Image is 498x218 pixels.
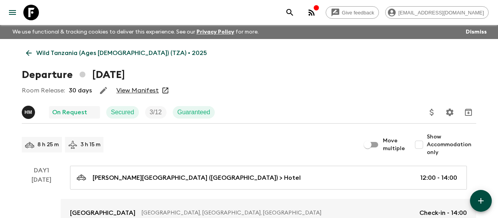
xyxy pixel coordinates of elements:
p: Day 1 [22,166,61,175]
p: On Request [52,108,87,117]
button: menu [5,5,20,20]
span: [EMAIL_ADDRESS][DOMAIN_NAME] [394,10,488,16]
p: [GEOGRAPHIC_DATA] [70,208,135,218]
a: Give feedback [326,6,379,19]
p: H M [25,109,32,115]
button: Settings [442,105,458,120]
p: 30 days [69,86,92,95]
p: Wild Tanzania (Ages [DEMOGRAPHIC_DATA]) (TZA) • 2025 [36,48,207,58]
a: Privacy Policy [196,29,234,35]
a: [PERSON_NAME][GEOGRAPHIC_DATA] ([GEOGRAPHIC_DATA]) > Hotel12:00 - 14:00 [70,166,467,190]
p: Secured [111,108,134,117]
p: [GEOGRAPHIC_DATA], [GEOGRAPHIC_DATA], [GEOGRAPHIC_DATA] [142,209,413,217]
p: [PERSON_NAME][GEOGRAPHIC_DATA] ([GEOGRAPHIC_DATA]) > Hotel [93,173,301,183]
span: Move multiple [383,137,405,152]
button: HM [22,106,37,119]
p: 12:00 - 14:00 [420,173,457,183]
p: We use functional & tracking cookies to deliver this experience. See our for more. [9,25,262,39]
button: Dismiss [464,27,489,37]
a: Wild Tanzania (Ages [DEMOGRAPHIC_DATA]) (TZA) • 2025 [22,45,211,61]
h1: Departure [DATE] [22,67,125,83]
a: View Manifest [116,87,159,94]
p: 8 h 25 m [37,141,59,149]
p: Check-in - 14:00 [419,208,467,218]
div: [EMAIL_ADDRESS][DOMAIN_NAME] [385,6,489,19]
button: Update Price, Early Bird Discount and Costs [424,105,440,120]
button: Archive (Completed, Cancelled or Unsynced Departures only) [461,105,476,120]
span: Show Accommodation only [427,133,476,156]
span: Halfani Mbasha [22,108,37,114]
div: Trip Fill [145,106,167,119]
p: 3 / 12 [150,108,162,117]
p: 3 h 15 m [81,141,100,149]
div: Secured [106,106,139,119]
button: search adventures [282,5,298,20]
p: Guaranteed [177,108,210,117]
span: Give feedback [338,10,379,16]
p: Room Release: [22,86,65,95]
